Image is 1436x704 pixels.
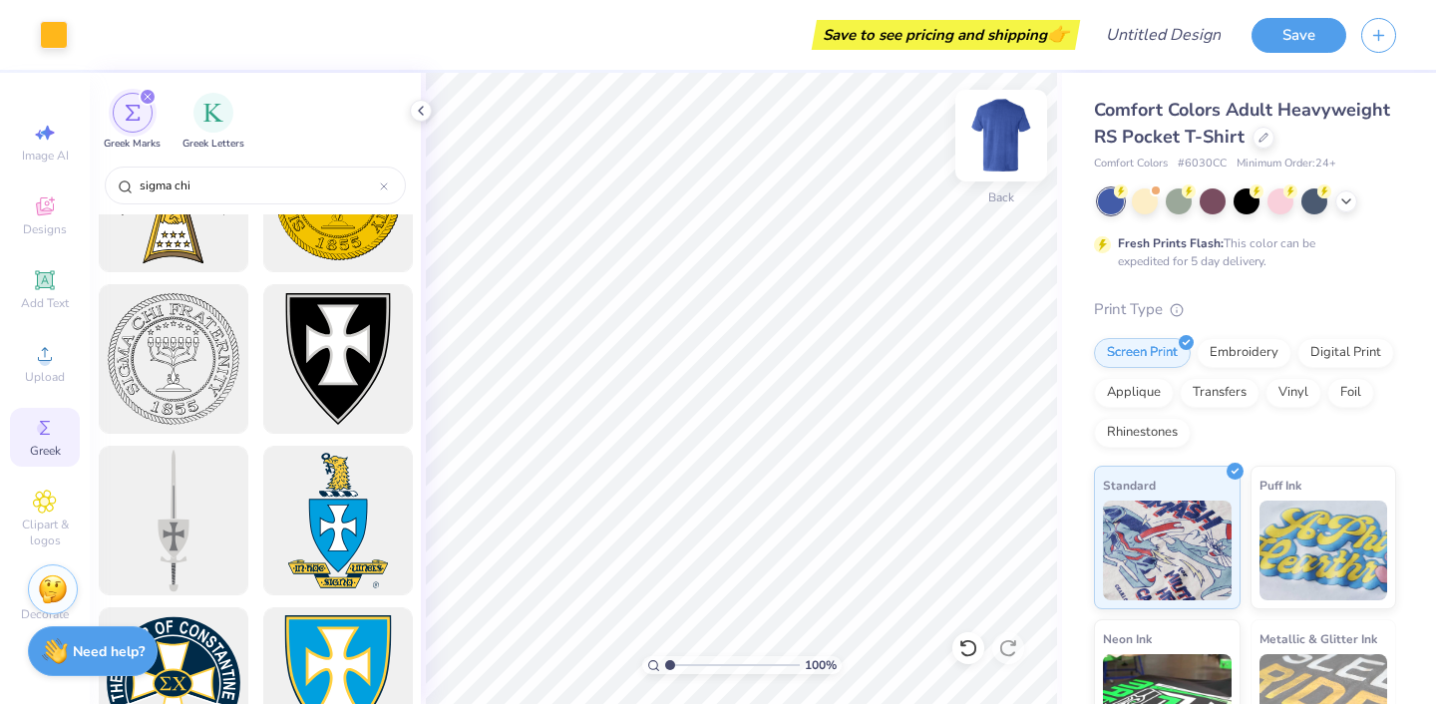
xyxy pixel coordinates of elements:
div: Transfers [1180,378,1259,408]
span: Standard [1103,475,1156,496]
div: Foil [1327,378,1374,408]
span: Neon Ink [1103,628,1152,649]
button: filter button [182,93,244,152]
span: Clipart & logos [10,517,80,548]
span: Minimum Order: 24 + [1237,156,1336,173]
div: Rhinestones [1094,418,1191,448]
span: Designs [23,221,67,237]
span: Metallic & Glitter Ink [1259,628,1377,649]
div: Save to see pricing and shipping [817,20,1075,50]
span: Comfort Colors [1094,156,1168,173]
span: Comfort Colors Adult Heavyweight RS Pocket T-Shirt [1094,98,1390,149]
div: filter for Greek Marks [104,93,161,152]
div: Screen Print [1094,338,1191,368]
button: Save [1252,18,1346,53]
strong: Fresh Prints Flash: [1118,235,1224,251]
img: Greek Marks Image [125,105,141,121]
div: filter for Greek Letters [182,93,244,152]
img: Greek Letters Image [203,103,223,123]
div: Digital Print [1297,338,1394,368]
input: Try "Alpha" [138,176,380,195]
span: # 6030CC [1178,156,1227,173]
span: Greek [30,443,61,459]
strong: Need help? [73,642,145,661]
div: Print Type [1094,298,1396,321]
span: Upload [25,369,65,385]
img: Puff Ink [1259,501,1388,600]
span: Greek Marks [104,137,161,152]
span: 👉 [1047,22,1069,46]
span: Decorate [21,606,69,622]
button: filter button [104,93,161,152]
span: 100 % [805,656,837,674]
span: Puff Ink [1259,475,1301,496]
div: Vinyl [1265,378,1321,408]
input: Untitled Design [1090,15,1237,55]
img: Standard [1103,501,1232,600]
div: Embroidery [1197,338,1291,368]
span: Greek Letters [182,137,244,152]
span: Add Text [21,295,69,311]
span: Image AI [22,148,69,164]
div: This color can be expedited for 5 day delivery. [1118,234,1363,270]
img: Back [961,96,1041,176]
div: Back [988,188,1014,206]
div: Applique [1094,378,1174,408]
